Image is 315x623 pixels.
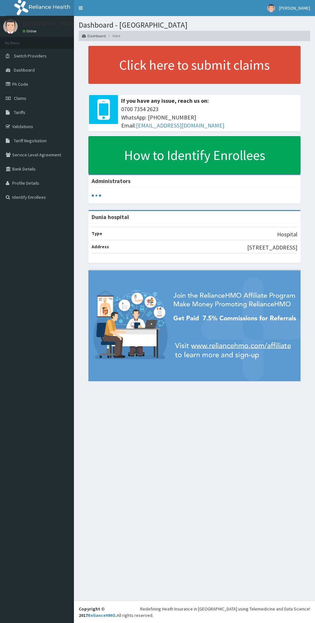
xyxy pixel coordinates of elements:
[3,19,18,34] img: User Image
[279,5,310,11] span: [PERSON_NAME]
[22,29,38,33] a: Online
[14,95,26,101] span: Claims
[277,230,297,239] p: Hospital
[88,612,115,618] a: RelianceHMO
[79,606,117,618] strong: Copyright © 2017 .
[14,110,25,115] span: Tariffs
[92,191,101,200] svg: audio-loading
[14,53,47,59] span: Switch Providers
[92,213,129,221] strong: Dunia hospital
[88,46,301,84] a: Click here to submit claims
[79,21,310,29] h1: Dashboard - [GEOGRAPHIC_DATA]
[267,4,275,12] img: User Image
[14,138,47,144] span: Tariff Negotiation
[14,67,35,73] span: Dashboard
[82,33,106,39] a: Dashboard
[92,177,130,185] b: Administrators
[92,244,109,250] b: Address
[88,270,301,381] img: provider-team-banner.png
[106,33,120,39] li: Here
[247,243,297,252] p: [STREET_ADDRESS]
[121,97,209,104] b: If you have any issue, reach us on:
[88,136,301,174] a: How to Identify Enrollees
[92,231,102,236] b: Type
[22,21,76,27] p: [GEOGRAPHIC_DATA]
[136,122,224,129] a: [EMAIL_ADDRESS][DOMAIN_NAME]
[121,105,297,130] span: 0700 7354 2623 WhatsApp: [PHONE_NUMBER] Email:
[140,606,310,612] div: Redefining Heath Insurance in [GEOGRAPHIC_DATA] using Telemedicine and Data Science!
